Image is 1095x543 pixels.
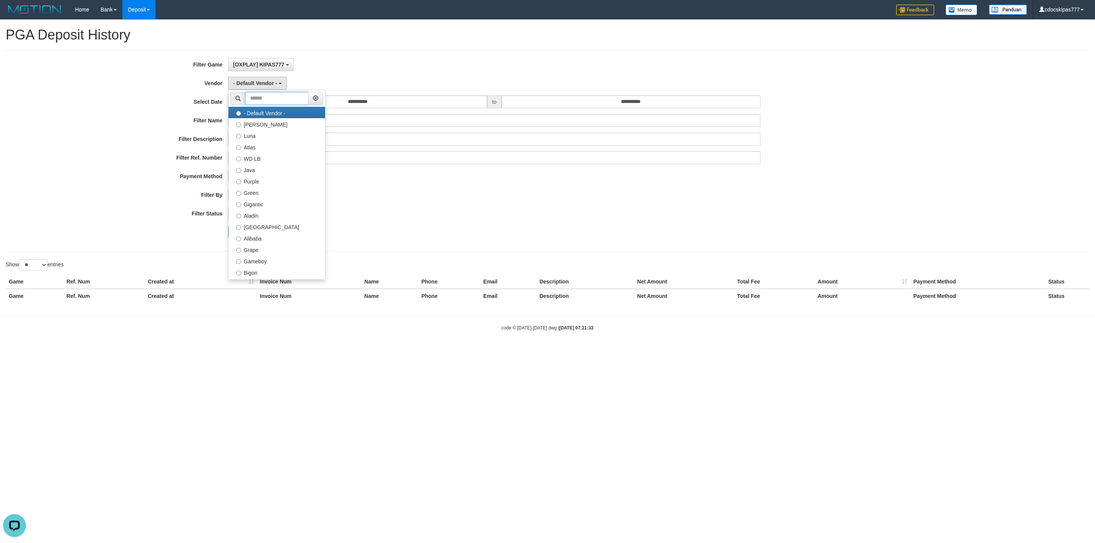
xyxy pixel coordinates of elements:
[229,118,325,130] label: [PERSON_NAME]
[910,275,1045,289] th: Payment Method
[418,289,480,303] th: Phone
[257,275,362,289] th: Invoice Num
[6,27,1089,43] h1: PGA Deposit History
[257,289,362,303] th: Invoice Num
[1045,275,1089,289] th: Status
[236,111,241,116] input: - Default Vendor -
[236,271,241,275] input: Bigon
[946,5,978,15] img: Button%20Memo.svg
[236,145,241,150] input: Atlas
[228,58,294,71] button: [OXPLAY] KIPAS777
[229,164,325,175] label: Java
[236,259,241,264] input: Gameboy
[559,325,594,331] strong: [DATE] 07:21:33
[480,289,536,303] th: Email
[536,275,634,289] th: Description
[229,221,325,232] label: [GEOGRAPHIC_DATA]
[501,325,594,331] small: code © [DATE]-[DATE] dwg |
[229,107,325,118] label: - Default Vendor -
[361,289,418,303] th: Name
[229,175,325,187] label: Purple
[6,275,63,289] th: Game
[229,152,325,164] label: WD LB
[734,275,815,289] th: Total Fee
[910,289,1045,303] th: Payment Method
[228,77,287,90] button: - Default Vendor -
[63,275,145,289] th: Ref. Num
[236,157,241,161] input: WD LB
[236,225,241,230] input: [GEOGRAPHIC_DATA]
[487,95,501,108] span: to
[229,232,325,244] label: Alibaba
[229,198,325,209] label: Gigantic
[229,255,325,266] label: Gameboy
[236,191,241,196] input: Green
[236,168,241,173] input: Java
[3,3,26,26] button: Open LiveChat chat widget
[814,275,910,289] th: Amount
[145,275,257,289] th: Created at
[236,122,241,127] input: [PERSON_NAME]
[634,275,734,289] th: Net Amount
[6,4,63,15] img: MOTION_logo.png
[236,134,241,139] input: Luna
[236,179,241,184] input: Purple
[236,202,241,207] input: Gigantic
[145,289,257,303] th: Created at
[233,62,284,68] span: [OXPLAY] KIPAS777
[229,187,325,198] label: Green
[63,289,145,303] th: Ref. Num
[361,275,418,289] th: Name
[1045,289,1089,303] th: Status
[536,289,634,303] th: Description
[480,275,536,289] th: Email
[6,289,63,303] th: Game
[236,248,241,253] input: Grape
[896,5,934,15] img: Feedback.jpg
[229,266,325,278] label: Bigon
[814,289,910,303] th: Amount
[229,130,325,141] label: Luna
[236,214,241,218] input: Aladin
[634,289,734,303] th: Net Amount
[989,5,1027,15] img: panduan.png
[229,209,325,221] label: Aladin
[418,275,480,289] th: Phone
[236,236,241,241] input: Alibaba
[19,259,48,271] select: Showentries
[6,259,63,271] label: Show entries
[229,278,325,289] label: Allstar
[229,244,325,255] label: Grape
[229,141,325,152] label: Atlas
[233,80,277,86] span: - Default Vendor -
[734,289,815,303] th: Total Fee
